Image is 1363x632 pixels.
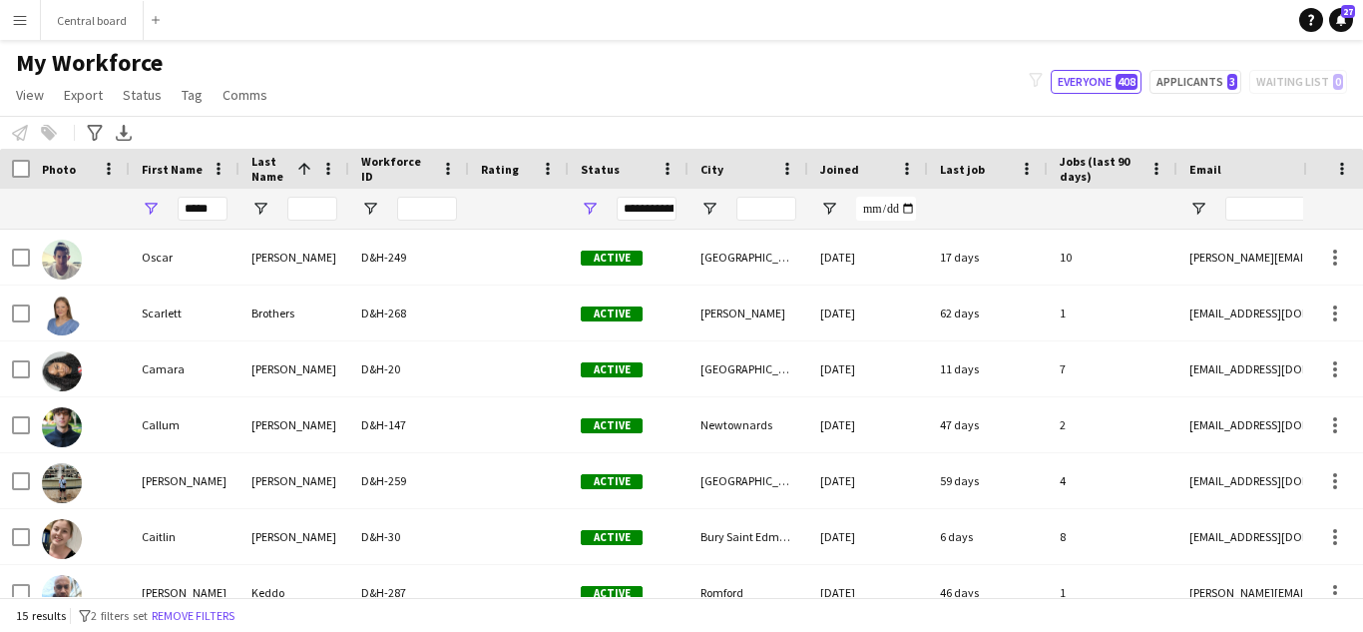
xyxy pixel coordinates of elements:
button: Remove filters [148,605,238,627]
span: City [700,162,723,177]
div: Romford [688,565,808,620]
div: 47 days [928,397,1048,452]
div: D&H-287 [349,565,469,620]
a: View [8,82,52,108]
span: Active [581,418,643,433]
a: Comms [215,82,275,108]
input: Last Name Filter Input [287,197,337,221]
div: [DATE] [808,341,928,396]
div: Camara [130,341,239,396]
div: [GEOGRAPHIC_DATA] [688,341,808,396]
span: 2 filters set [91,608,148,623]
button: Open Filter Menu [1189,200,1207,218]
a: 27 [1329,8,1353,32]
app-action-btn: Export XLSX [112,121,136,145]
span: Photo [42,162,76,177]
div: Brothers [239,286,349,340]
div: 17 days [928,230,1048,285]
div: 62 days [928,286,1048,340]
span: Last Name [251,154,289,184]
app-action-btn: Advanced filters [83,121,107,145]
div: [PERSON_NAME] [130,565,239,620]
div: [DATE] [808,453,928,508]
span: Last job [940,162,985,177]
button: Central board [41,1,144,40]
span: Export [64,86,103,104]
span: My Workforce [16,48,163,78]
div: 7 [1048,341,1177,396]
div: Oscar [130,230,239,285]
div: [PERSON_NAME] [688,286,808,340]
span: Active [581,474,643,489]
div: [PERSON_NAME] [239,509,349,564]
div: 59 days [928,453,1048,508]
span: Joined [820,162,859,177]
div: 1 [1048,565,1177,620]
button: Open Filter Menu [581,200,599,218]
div: D&H-249 [349,230,469,285]
div: 4 [1048,453,1177,508]
div: [DATE] [808,565,928,620]
div: [PERSON_NAME] [239,453,349,508]
div: 2 [1048,397,1177,452]
span: View [16,86,44,104]
button: Open Filter Menu [361,200,379,218]
div: D&H-20 [349,341,469,396]
div: [GEOGRAPHIC_DATA] [688,230,808,285]
div: 46 days [928,565,1048,620]
div: 1 [1048,286,1177,340]
span: Jobs (last 90 days) [1060,154,1141,184]
input: First Name Filter Input [178,197,227,221]
div: [PERSON_NAME] [239,341,349,396]
div: Callum [130,397,239,452]
input: Joined Filter Input [856,197,916,221]
div: [DATE] [808,509,928,564]
span: Comms [223,86,267,104]
img: Camara Deniran-Francis [42,351,82,391]
button: Applicants3 [1149,70,1241,94]
img: Scarlett Brothers [42,296,82,335]
span: Workforce ID [361,154,433,184]
div: D&H-147 [349,397,469,452]
div: [PERSON_NAME] [239,397,349,452]
div: 8 [1048,509,1177,564]
button: Open Filter Menu [820,200,838,218]
div: [DATE] [808,286,928,340]
div: D&H-30 [349,509,469,564]
span: Rating [481,162,519,177]
span: Active [581,362,643,377]
div: 10 [1048,230,1177,285]
input: City Filter Input [736,197,796,221]
div: [DATE] [808,397,928,452]
div: 11 days [928,341,1048,396]
div: [PERSON_NAME] [239,230,349,285]
span: Status [123,86,162,104]
span: 27 [1341,5,1355,18]
button: Open Filter Menu [700,200,718,218]
span: Active [581,307,643,321]
span: Email [1189,162,1221,177]
span: Active [581,530,643,545]
a: Export [56,82,111,108]
span: 3 [1227,74,1237,90]
button: Open Filter Menu [142,200,160,218]
div: D&H-259 [349,453,469,508]
img: Carl Gledhill [42,463,82,503]
img: Ricardo Keddo [42,575,82,615]
div: Keddo [239,565,349,620]
div: Scarlett [130,286,239,340]
div: [GEOGRAPHIC_DATA] [688,453,808,508]
a: Status [115,82,170,108]
span: Status [581,162,620,177]
div: D&H-268 [349,286,469,340]
button: Open Filter Menu [251,200,269,218]
span: Tag [182,86,203,104]
a: Tag [174,82,211,108]
span: Active [581,251,643,266]
img: Callum Douglas [42,407,82,447]
div: Newtownards [688,397,808,452]
img: Oscar Aguero [42,240,82,280]
span: 408 [1116,74,1137,90]
span: First Name [142,162,203,177]
div: 6 days [928,509,1048,564]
